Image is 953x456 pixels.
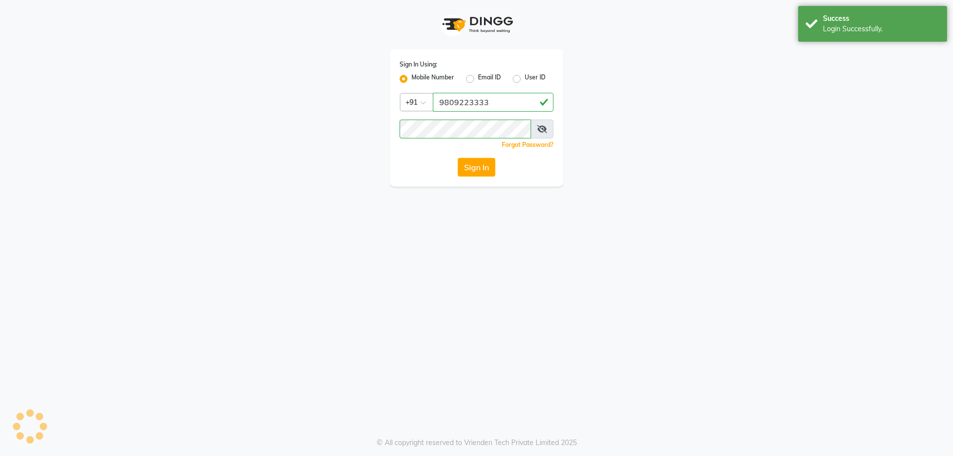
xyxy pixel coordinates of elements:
label: User ID [525,73,545,85]
a: Forgot Password? [502,141,553,148]
div: Login Successfully. [823,24,940,34]
label: Mobile Number [411,73,454,85]
div: Success [823,13,940,24]
button: Sign In [458,158,495,177]
input: Username [400,120,531,138]
label: Sign In Using: [400,60,437,69]
img: logo1.svg [437,10,516,39]
input: Username [433,93,553,112]
label: Email ID [478,73,501,85]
